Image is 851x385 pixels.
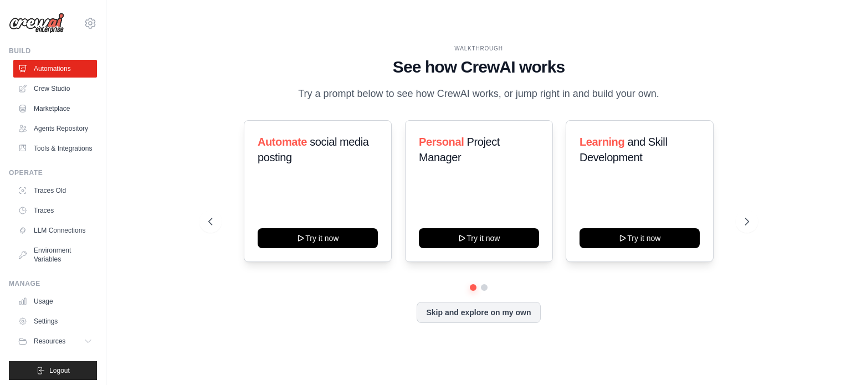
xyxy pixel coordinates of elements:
div: Manage [9,279,97,288]
button: Resources [13,332,97,350]
a: Tools & Integrations [13,140,97,157]
a: Automations [13,60,97,78]
a: Agents Repository [13,120,97,137]
a: Traces Old [13,182,97,199]
iframe: Chat Widget [796,332,851,385]
img: Logo [9,13,64,34]
button: Skip and explore on my own [417,302,540,323]
h1: See how CrewAI works [208,57,749,77]
a: Traces [13,202,97,219]
button: Try it now [580,228,700,248]
span: social media posting [258,136,369,163]
a: Crew Studio [13,80,97,97]
span: Learning [580,136,624,148]
span: Resources [34,337,65,346]
a: Usage [13,292,97,310]
button: Try it now [258,228,378,248]
span: and Skill Development [580,136,667,163]
span: Project Manager [419,136,500,163]
a: Marketplace [13,100,97,117]
p: Try a prompt below to see how CrewAI works, or jump right in and build your own. [293,86,665,102]
a: LLM Connections [13,222,97,239]
button: Try it now [419,228,539,248]
span: Automate [258,136,307,148]
span: Logout [49,366,70,375]
a: Environment Variables [13,242,97,268]
div: Build [9,47,97,55]
a: Settings [13,312,97,330]
span: Personal [419,136,464,148]
div: Operate [9,168,97,177]
div: WALKTHROUGH [208,44,749,53]
button: Logout [9,361,97,380]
